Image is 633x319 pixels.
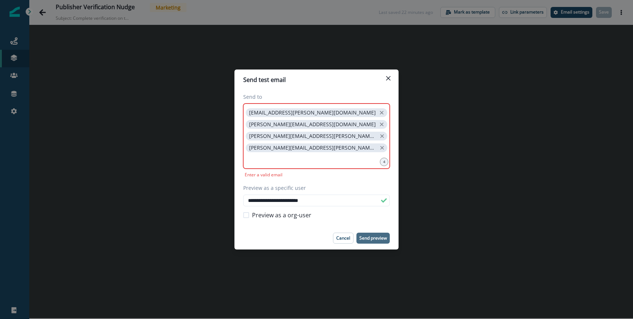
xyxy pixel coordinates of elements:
[243,75,286,84] p: Send test email
[378,109,385,116] button: close
[249,133,377,139] p: [PERSON_NAME][EMAIL_ADDRESS][PERSON_NAME][DOMAIN_NAME]
[336,236,350,241] p: Cancel
[243,172,284,178] p: Enter a valid email
[249,145,377,151] p: [PERSON_NAME][EMAIL_ADDRESS][PERSON_NAME][DOMAIN_NAME]
[243,184,385,192] label: Preview as a specific user
[379,144,385,151] button: close
[382,72,394,84] button: Close
[356,233,390,244] button: Send preview
[378,121,385,128] button: close
[249,121,376,128] p: [PERSON_NAME][EMAIL_ADDRESS][DOMAIN_NAME]
[333,233,353,244] button: Cancel
[249,110,376,116] p: [EMAIL_ADDRESS][PERSON_NAME][DOMAIN_NAME]
[379,132,385,140] button: close
[243,93,385,101] label: Send to
[359,236,387,241] p: Send preview
[252,211,311,219] span: Preview as a org-user
[380,158,388,166] div: 4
